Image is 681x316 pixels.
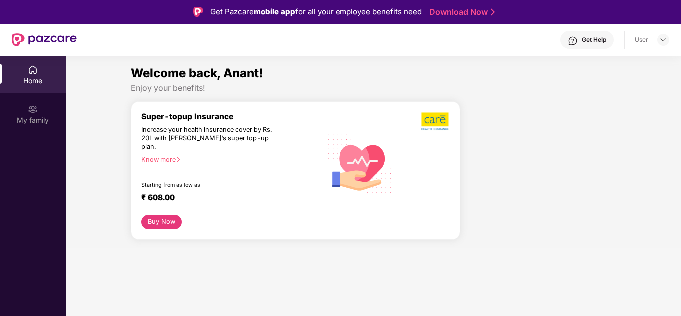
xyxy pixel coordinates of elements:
[322,124,399,202] img: svg+xml;base64,PHN2ZyB4bWxucz0iaHR0cDovL3d3dy53My5vcmcvMjAwMC9zdmciIHhtbG5zOnhsaW5rPSJodHRwOi8vd3...
[141,182,279,189] div: Starting from as low as
[491,7,495,17] img: Stroke
[582,36,606,44] div: Get Help
[141,156,316,163] div: Know more
[210,6,422,18] div: Get Pazcare for all your employee benefits need
[131,66,263,80] span: Welcome back, Anant!
[28,104,38,114] img: svg+xml;base64,PHN2ZyB3aWR0aD0iMjAiIGhlaWdodD0iMjAiIHZpZXdCb3g9IjAgMCAyMCAyMCIgZmlsbD0ibm9uZSIgeG...
[193,7,203,17] img: Logo
[141,112,322,121] div: Super-topup Insurance
[254,7,295,16] strong: mobile app
[141,126,278,151] div: Increase your health insurance cover by Rs. 20L with [PERSON_NAME]’s super top-up plan.
[659,36,667,44] img: svg+xml;base64,PHN2ZyBpZD0iRHJvcGRvd24tMzJ4MzIiIHhtbG5zPSJodHRwOi8vd3d3LnczLm9yZy8yMDAwL3N2ZyIgd2...
[176,157,181,162] span: right
[131,83,616,93] div: Enjoy your benefits!
[429,7,492,17] a: Download Now
[568,36,578,46] img: svg+xml;base64,PHN2ZyBpZD0iSGVscC0zMngzMiIgeG1sbnM9Imh0dHA6Ly93d3cudzMub3JnLzIwMDAvc3ZnIiB3aWR0aD...
[141,193,312,205] div: ₹ 608.00
[635,36,648,44] div: User
[12,33,77,46] img: New Pazcare Logo
[421,112,450,131] img: b5dec4f62d2307b9de63beb79f102df3.png
[141,215,182,229] button: Buy Now
[28,65,38,75] img: svg+xml;base64,PHN2ZyBpZD0iSG9tZSIgeG1sbnM9Imh0dHA6Ly93d3cudzMub3JnLzIwMDAvc3ZnIiB3aWR0aD0iMjAiIG...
